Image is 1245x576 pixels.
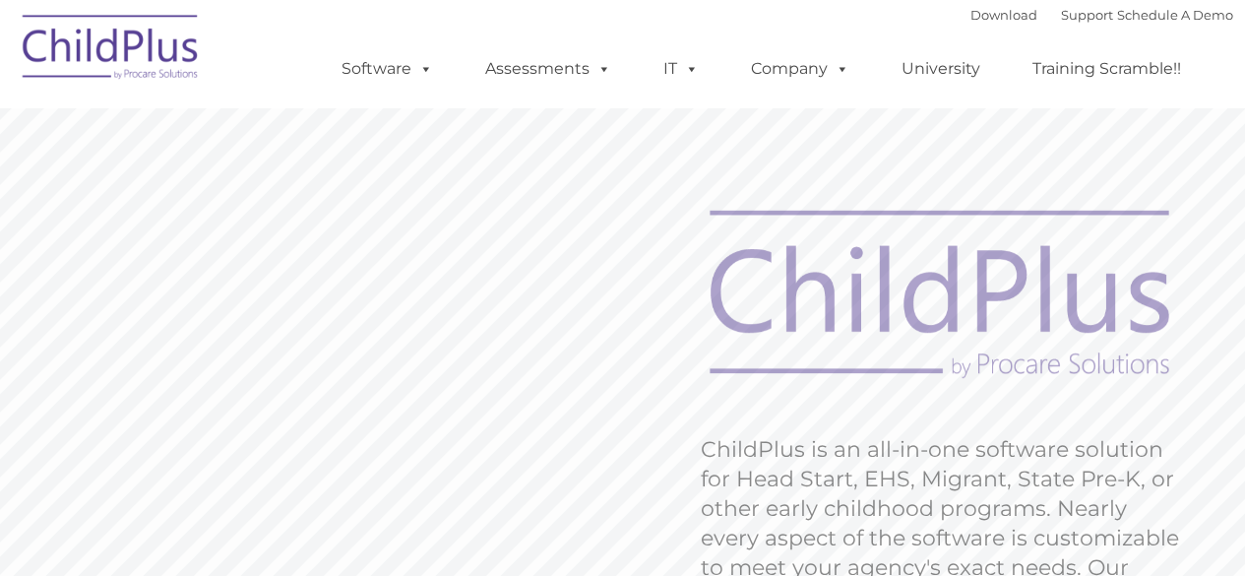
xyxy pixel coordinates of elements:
a: IT [644,49,718,89]
a: University [882,49,1000,89]
a: Schedule A Demo [1117,7,1233,23]
a: Assessments [466,49,631,89]
a: Training Scramble!! [1013,49,1201,89]
a: Software [322,49,453,89]
a: Company [731,49,869,89]
a: Download [970,7,1037,23]
img: ChildPlus by Procare Solutions [13,1,210,99]
font: | [970,7,1233,23]
a: Support [1061,7,1113,23]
